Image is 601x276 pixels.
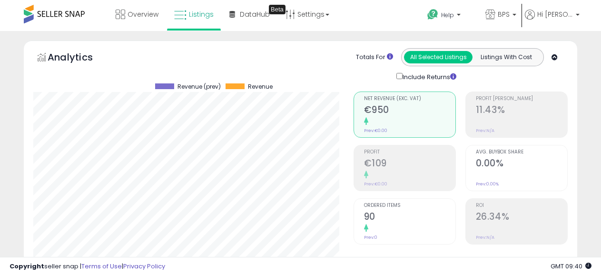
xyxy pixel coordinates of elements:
small: Prev: N/A [476,128,494,133]
button: All Selected Listings [404,51,473,63]
small: Prev: N/A [476,235,494,240]
span: Net Revenue (Exc. VAT) [364,96,455,102]
h2: €109 [364,158,455,171]
span: Ordered Items [364,203,455,208]
div: seller snap | | [10,262,165,271]
span: Profit [PERSON_NAME] [476,96,567,102]
i: Get Help [427,9,439,20]
strong: Copyright [10,262,44,271]
h2: 11.43% [476,104,567,117]
button: Listings With Cost [472,51,541,63]
h2: €950 [364,104,455,117]
span: ROI [476,203,567,208]
span: Help [441,11,454,19]
span: Overview [128,10,158,19]
span: BPS [498,10,510,19]
div: Include Returns [389,71,468,82]
a: Hi [PERSON_NAME] [525,10,580,31]
div: Tooltip anchor [269,5,286,14]
span: Listings [189,10,214,19]
div: Totals For [356,53,393,62]
b: Total Inventory Value: [355,256,420,265]
span: Revenue (prev) [177,83,221,90]
h2: 0.00% [476,158,567,171]
span: Avg. Buybox Share [476,150,567,155]
a: Privacy Policy [123,262,165,271]
a: Terms of Use [81,262,122,271]
h5: Analytics [48,51,111,66]
small: Prev: €0.00 [364,128,387,133]
span: Profit [364,150,455,155]
small: Prev: 0 [364,235,377,240]
small: Prev: €0.00 [364,181,387,187]
span: Hi [PERSON_NAME] [537,10,573,19]
span: Revenue [248,83,273,90]
h2: 26.34% [476,211,567,224]
h2: 90 [364,211,455,224]
li: €559 [355,254,561,266]
span: DataHub [240,10,270,19]
small: Prev: 0.00% [476,181,499,187]
a: Help [420,1,477,31]
span: 2025-10-9 09:40 GMT [551,262,591,271]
